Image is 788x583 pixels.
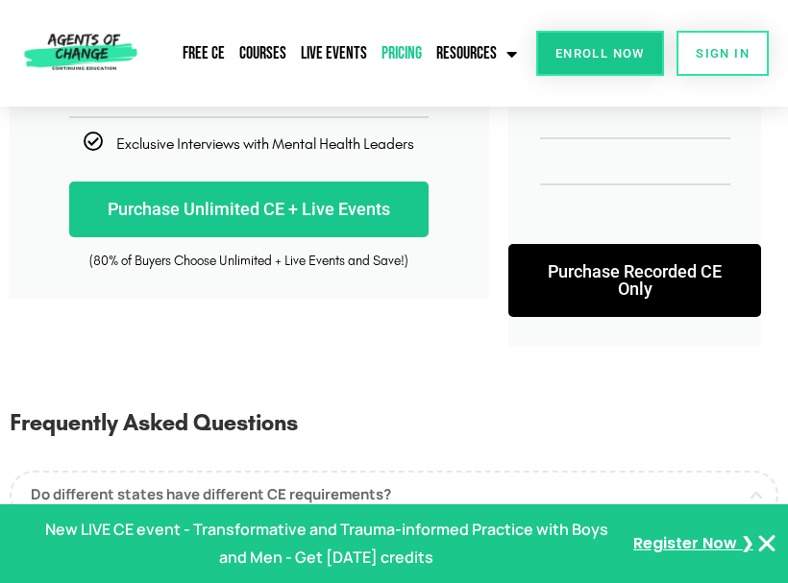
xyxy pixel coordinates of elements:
a: Free CE [178,32,230,76]
span: Exclusive Interviews with Mental Health Leaders [116,134,414,153]
a: Purchase Recorded CE Only [508,244,762,317]
a: Courses [234,32,291,76]
p: New LIVE CE event - Transformative and Trauma-informed Practice with Boys and Men - Get [DATE] cr... [35,516,618,571]
a: Live Events [296,32,372,76]
a: Resources [431,32,522,76]
a: Enroll Now [536,31,664,76]
div: (80% of Buyers Choose Unlimited + Live Events and Save!) [38,252,460,271]
button: Close Banner [755,532,778,555]
a: Register Now ❯ [633,530,753,558]
a: SIGN IN [677,31,769,76]
a: Pricing [377,32,427,76]
nav: Menu [169,32,522,76]
span: Enroll Now [555,47,645,60]
a: Do different states have different CE requirements? [10,471,778,519]
span: SIGN IN [696,47,750,60]
a: Purchase Unlimited CE + Live Events [69,182,429,237]
h3: Frequently Asked Questions [10,404,778,460]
